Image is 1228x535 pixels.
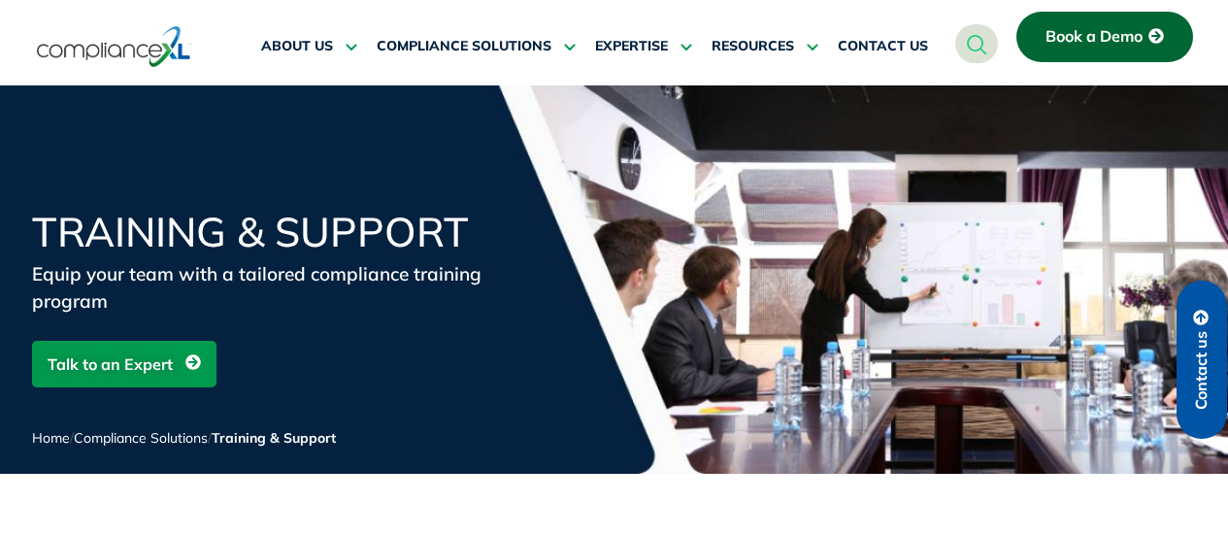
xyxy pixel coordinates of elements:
[838,23,928,70] a: CONTACT US
[37,24,191,69] img: logo-one.svg
[712,38,794,55] span: RESOURCES
[48,346,173,383] span: Talk to an Expert
[838,38,928,55] span: CONTACT US
[377,38,551,55] span: COMPLIANCE SOLUTIONS
[1193,331,1211,410] span: Contact us
[955,24,998,63] a: navsearch-button
[377,23,576,70] a: COMPLIANCE SOLUTIONS
[32,429,336,447] span: / /
[1045,28,1143,46] span: Book a Demo
[212,429,336,447] span: Training & Support
[32,429,70,447] a: Home
[1177,281,1227,439] a: Contact us
[261,23,357,70] a: ABOUT US
[1016,12,1193,62] a: Book a Demo
[32,260,498,315] div: Equip your team with a tailored compliance training program
[712,23,818,70] a: RESOURCES
[595,23,692,70] a: EXPERTISE
[595,38,668,55] span: EXPERTISE
[32,212,498,252] h1: Training & Support
[261,38,333,55] span: ABOUT US
[32,341,216,387] a: Talk to an Expert
[74,429,208,447] a: Compliance Solutions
